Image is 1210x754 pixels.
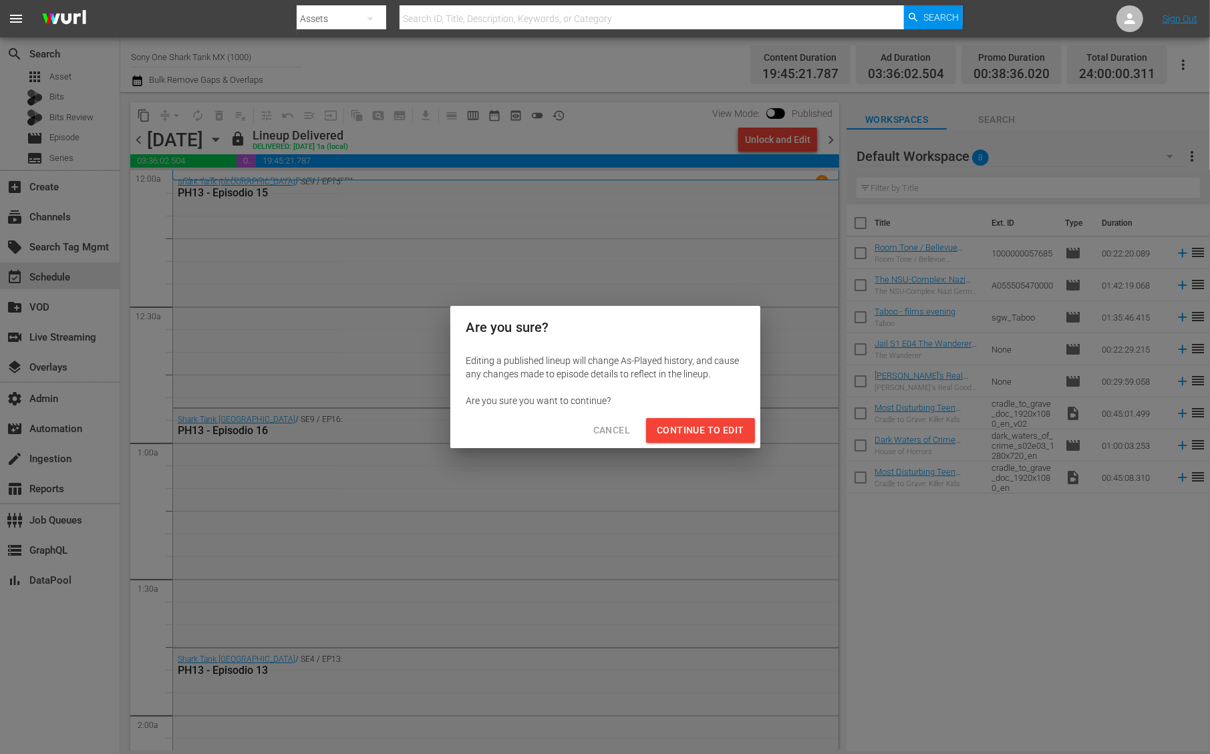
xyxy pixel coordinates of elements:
[466,317,744,338] h2: Are you sure?
[583,418,641,443] button: Cancel
[32,3,96,35] img: ans4CAIJ8jUAAAAAAAAAAAAAAAAAAAAAAAAgQb4GAAAAAAAAAAAAAAAAAAAAAAAAJMjXAAAAAAAAAAAAAAAAAAAAAAAAgAT5G...
[657,422,744,439] span: Continue to Edit
[8,11,24,27] span: menu
[1163,13,1197,24] a: Sign Out
[646,418,754,443] button: Continue to Edit
[593,422,630,439] span: Cancel
[466,394,744,407] div: Are you sure you want to continue?
[466,354,744,381] div: Editing a published lineup will change As-Played history, and cause any changes made to episode d...
[923,5,959,29] span: Search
